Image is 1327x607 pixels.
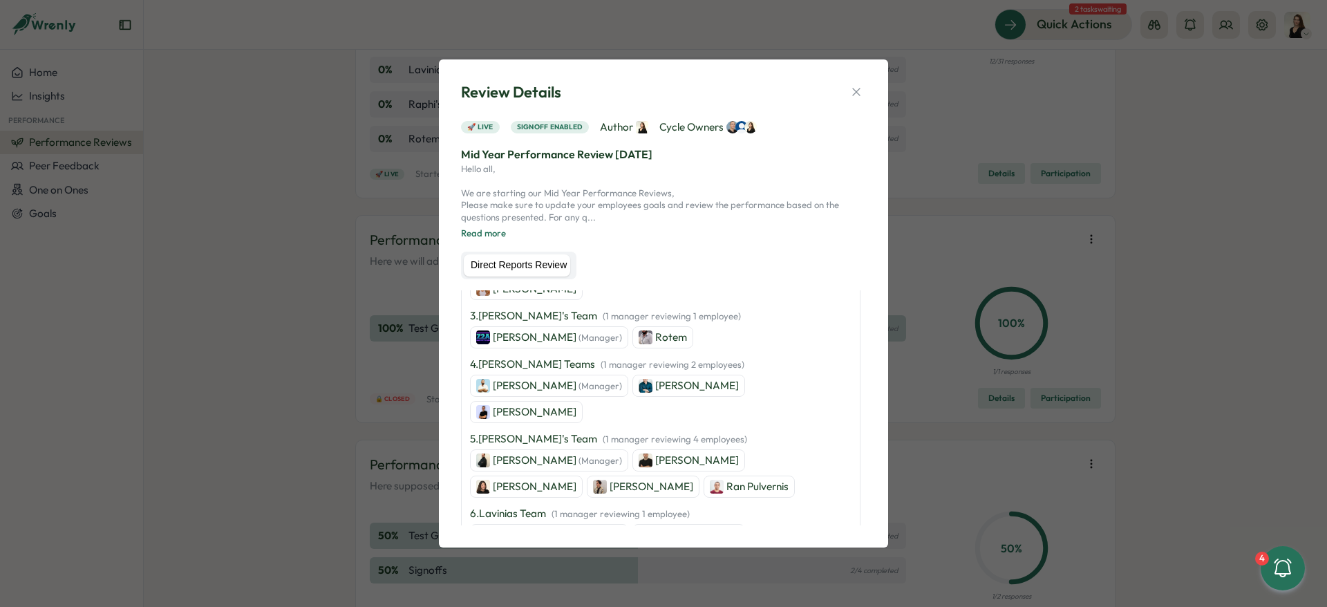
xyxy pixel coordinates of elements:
[470,326,628,348] a: Dan Shabtay[PERSON_NAME] (Manager)
[578,380,622,391] span: (Manager)
[470,431,747,447] p: 5 . [PERSON_NAME]'s Team
[493,330,622,345] p: [PERSON_NAME]
[1255,552,1269,566] div: 4
[578,332,622,343] span: (Manager)
[632,524,745,546] a: Justine Lortal[PERSON_NAME]
[655,330,687,345] p: Rotem
[632,375,745,397] a: Jacob Hecht[PERSON_NAME]
[493,479,576,494] p: [PERSON_NAME]
[461,163,866,224] p: Hello all, We are starting our Mid Year Performance Reviews, Please make sure to update your empl...
[461,82,561,103] span: Review Details
[603,433,747,445] span: ( 1 manager reviewing 4 employees )
[493,404,576,420] p: [PERSON_NAME]
[467,122,493,133] span: 🚀 Live
[470,506,690,521] p: 6 . Lavinias Team
[603,310,741,321] span: ( 1 manager reviewing 1 employee )
[726,121,739,133] img: Raphi Green
[476,480,490,494] img: Adi Doron
[610,479,693,494] p: [PERSON_NAME]
[655,378,739,393] p: [PERSON_NAME]
[470,401,583,423] a: Noah Marks[PERSON_NAME]
[639,379,652,393] img: Jacob Hecht
[744,121,757,133] img: Anastasiya Muchkayev
[493,453,622,468] p: [PERSON_NAME]
[632,326,693,348] a: RotemRotem
[639,330,652,344] img: Rotem
[476,405,490,419] img: Noah Marks
[464,254,574,277] label: Direct Reports Review
[600,120,648,135] span: Author
[1261,546,1305,590] button: 4
[493,378,622,393] p: [PERSON_NAME]
[601,359,744,370] span: ( 1 manager reviewing 2 employees )
[470,524,628,546] a: Lavinia Celaia[PERSON_NAME] (Manager)
[476,454,490,467] img: Jonathan Hauptmann
[735,121,748,133] img: Hanny Nachshon
[639,454,652,467] img: Lior Avitan
[726,479,789,494] p: Ran Pulvernis
[710,480,724,494] img: Ran Pulvernis
[655,453,739,468] p: [PERSON_NAME]
[470,357,744,372] p: 4 . [PERSON_NAME] Teams
[470,308,741,324] p: 3 . [PERSON_NAME]'s Team
[470,449,628,471] a: Jonathan Hauptmann[PERSON_NAME] (Manager)
[552,508,690,519] span: ( 1 manager reviewing 1 employee )
[578,455,622,466] span: (Manager)
[461,227,506,240] button: Read more
[470,476,583,498] a: Adi Doron[PERSON_NAME]
[461,146,866,163] p: Mid Year Performance Review [DATE]
[470,375,628,397] a: Jacob[PERSON_NAME] (Manager)
[593,480,607,494] img: Ronit Belous
[587,476,699,498] a: Ronit Belous[PERSON_NAME]
[632,449,745,471] a: Lior Avitan[PERSON_NAME]
[636,121,648,133] img: Anastasiya Muchkayev
[476,379,490,393] img: Jacob
[517,122,583,133] span: Signoff enabled
[476,330,490,344] img: Dan Shabtay
[704,476,795,498] a: Ran PulvernisRan Pulvernis
[659,120,757,135] span: Cycle Owners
